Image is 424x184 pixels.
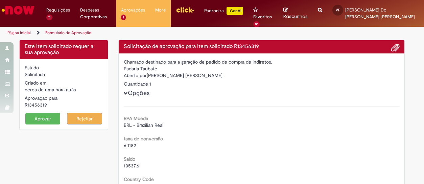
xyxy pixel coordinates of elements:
div: Solicitada [25,71,103,78]
div: Chamado destinado para a geração de pedido de compra de indiretos. [124,59,400,65]
div: Padroniza [204,7,243,15]
span: Aprovações [121,7,145,14]
b: Saldo [124,156,135,162]
span: Despesas Corporativas [80,7,111,20]
div: Quantidade 1 [124,80,400,87]
span: Requisições [46,7,70,14]
ul: Trilhas de página [5,27,278,39]
span: 10537.6 [124,163,139,169]
img: click_logo_yellow_360x200.png [176,5,194,15]
div: 28/08/2025 09:45:07 [25,86,103,93]
h4: Solicitação de aprovação para Item solicitado R13456319 [124,44,400,50]
button: Aprovar [25,113,61,124]
span: More [155,7,166,14]
a: Rascunhos [283,7,308,20]
label: Estado [25,64,39,71]
img: ServiceNow [1,3,36,17]
h4: Este Item solicitado requer a sua aprovação [25,44,103,55]
label: Aberto por [124,72,147,79]
b: Country Code [124,176,154,182]
button: Rejeitar [67,113,102,124]
label: Criado em [25,79,47,86]
span: BRL - Brazilian Real [124,122,163,128]
a: Formulário de Aprovação [45,30,91,36]
span: 1 [121,15,126,20]
b: RPA Moeda [124,115,148,121]
span: 6.1182 [124,142,136,148]
time: 28/08/2025 09:45:07 [25,87,76,93]
span: Rascunhos [283,13,308,20]
div: R13456319 [25,101,103,108]
span: Favoritos [253,14,272,20]
span: cerca de uma hora atrás [25,87,76,93]
a: Página inicial [7,30,31,36]
span: [PERSON_NAME] Do [PERSON_NAME] [PERSON_NAME] [345,7,415,20]
p: +GenAi [227,7,243,15]
div: [PERSON_NAME] [PERSON_NAME] [124,72,400,80]
span: VF [336,8,340,12]
b: taxa de conversão [124,136,163,142]
span: 12 [253,21,260,27]
label: Aprovação para [25,95,57,101]
span: 11 [46,15,52,20]
div: Padaria Taubaté [124,65,400,72]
